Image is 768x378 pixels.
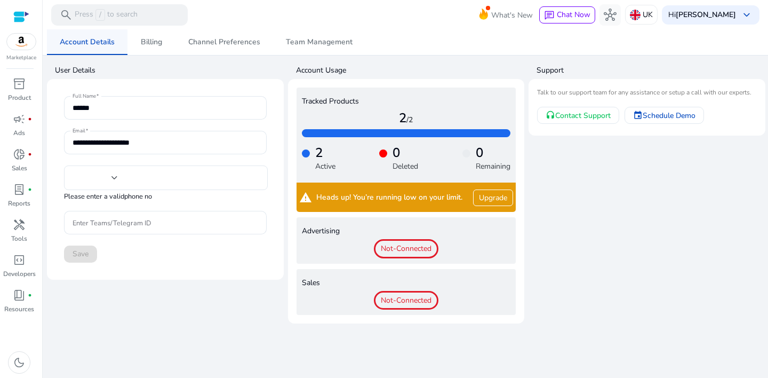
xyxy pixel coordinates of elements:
[13,183,26,196] span: lab_profile
[12,163,27,173] p: Sales
[55,65,284,76] h4: User Details
[473,190,513,206] a: Upgrade
[643,5,653,24] p: UK
[491,6,533,25] span: What's New
[73,128,85,135] mat-label: Email
[537,65,765,76] h4: Support
[544,10,555,21] span: chat
[302,227,511,236] h4: Advertising
[302,279,511,288] h4: Sales
[302,111,511,126] h4: 2
[557,10,590,20] span: Chat Now
[28,152,32,156] span: fiber_manual_record
[286,38,353,46] span: Team Management
[599,4,621,26] button: hub
[13,128,25,138] p: Ads
[676,10,736,20] b: [PERSON_NAME]
[299,189,312,206] mat-icon: warning
[73,93,96,100] mat-label: Full Name
[630,10,641,20] img: uk.svg
[8,199,30,208] p: Reports
[374,239,438,258] span: Not-Connected
[633,111,643,120] mat-icon: event
[28,293,32,297] span: fiber_manual_record
[28,117,32,121] span: fiber_manual_record
[28,187,32,192] span: fiber_manual_record
[141,38,162,46] span: Billing
[316,193,462,202] span: Heads up! You’re running low on your limit.
[60,38,115,46] span: Account Details
[476,145,510,161] h4: 0
[188,38,260,46] span: Channel Preferences
[13,113,26,125] span: campaign
[302,97,511,106] h4: Tracked Products
[13,148,26,161] span: donut_small
[374,291,438,310] span: Not-Connected
[315,161,335,172] p: Active
[13,77,26,90] span: inventory_2
[6,54,36,62] p: Marketplace
[604,9,617,21] span: hub
[7,34,36,50] img: amazon.svg
[393,161,418,172] p: Deleted
[13,289,26,302] span: book_4
[64,192,152,201] mat-hint: Please enter a valid phone no
[555,110,611,121] span: Contact Support
[740,9,753,21] span: keyboard_arrow_down
[296,65,525,76] h4: Account Usage
[537,88,757,98] mat-card-subtitle: Talk to our support team for any assistance or setup a call with our experts.
[315,145,335,161] h4: 2
[13,254,26,266] span: code_blocks
[8,93,31,103] p: Product
[668,11,736,19] p: Hi
[546,111,555,120] mat-icon: headset
[3,269,36,279] p: Developers
[13,218,26,231] span: handyman
[60,9,73,21] span: search
[406,115,413,125] span: /2
[537,107,619,124] a: Contact Support
[13,356,26,369] span: dark_mode
[476,161,510,172] p: Remaining
[539,6,595,23] button: chatChat Now
[4,304,34,314] p: Resources
[11,234,27,243] p: Tools
[393,145,418,161] h4: 0
[75,9,138,21] p: Press to search
[95,9,105,21] span: /
[643,110,695,121] span: Schedule Demo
